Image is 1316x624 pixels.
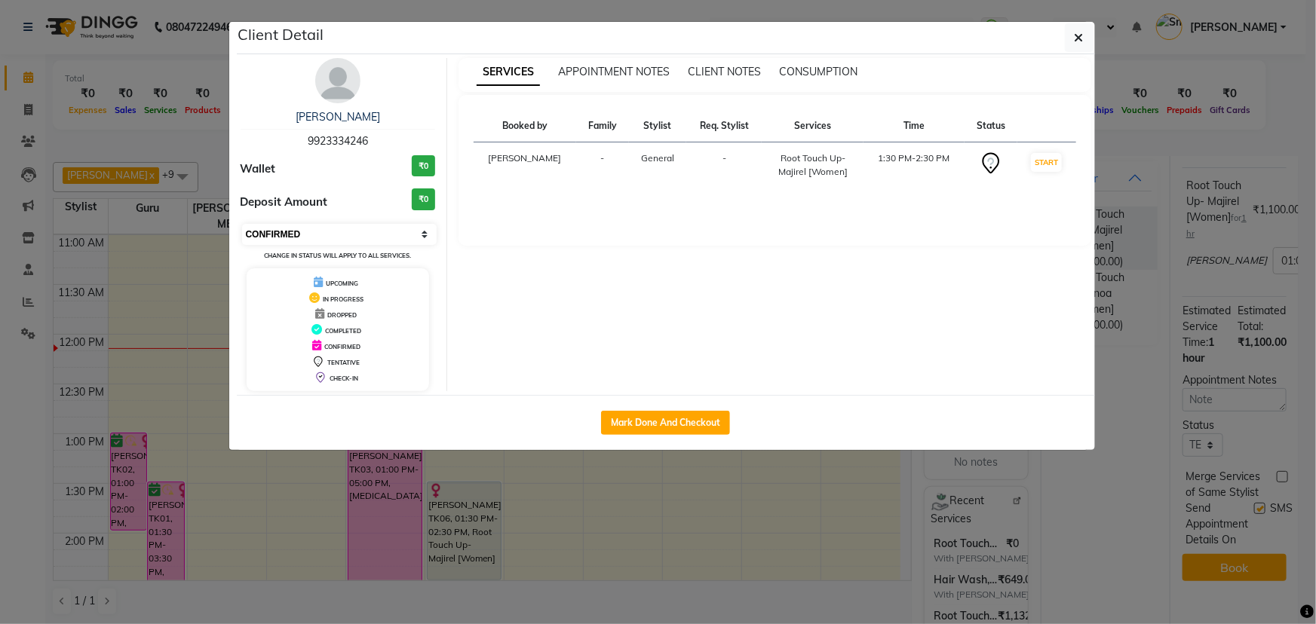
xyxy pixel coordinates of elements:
[323,295,364,303] span: IN PROGRESS
[327,359,360,366] span: TENTATIVE
[412,188,435,210] h3: ₹0
[558,65,670,78] span: APPOINTMENT NOTES
[688,65,761,78] span: CLIENT NOTES
[641,152,674,164] span: General
[241,194,328,211] span: Deposit Amount
[327,311,357,319] span: DROPPED
[296,110,380,124] a: [PERSON_NAME]
[771,151,854,179] div: Root Touch Up- Majirel [Women]
[474,142,576,188] td: [PERSON_NAME]
[576,110,629,142] th: Family
[477,59,540,86] span: SERVICES
[241,161,276,178] span: Wallet
[474,110,576,142] th: Booked by
[864,110,965,142] th: Time
[264,252,411,259] small: Change in status will apply to all services.
[326,280,358,287] span: UPCOMING
[965,110,1017,142] th: Status
[308,134,368,148] span: 9923334246
[315,58,360,103] img: avatar
[864,142,965,188] td: 1:30 PM-2:30 PM
[576,142,629,188] td: -
[412,155,435,177] h3: ₹0
[629,110,686,142] th: Stylist
[330,375,358,382] span: CHECK-IN
[324,343,360,350] span: CONFIRMED
[238,23,324,46] h5: Client Detail
[779,65,857,78] span: CONSUMPTION
[686,110,762,142] th: Req. Stylist
[325,327,361,335] span: COMPLETED
[686,142,762,188] td: -
[762,110,864,142] th: Services
[1031,153,1062,172] button: START
[601,411,730,435] button: Mark Done And Checkout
